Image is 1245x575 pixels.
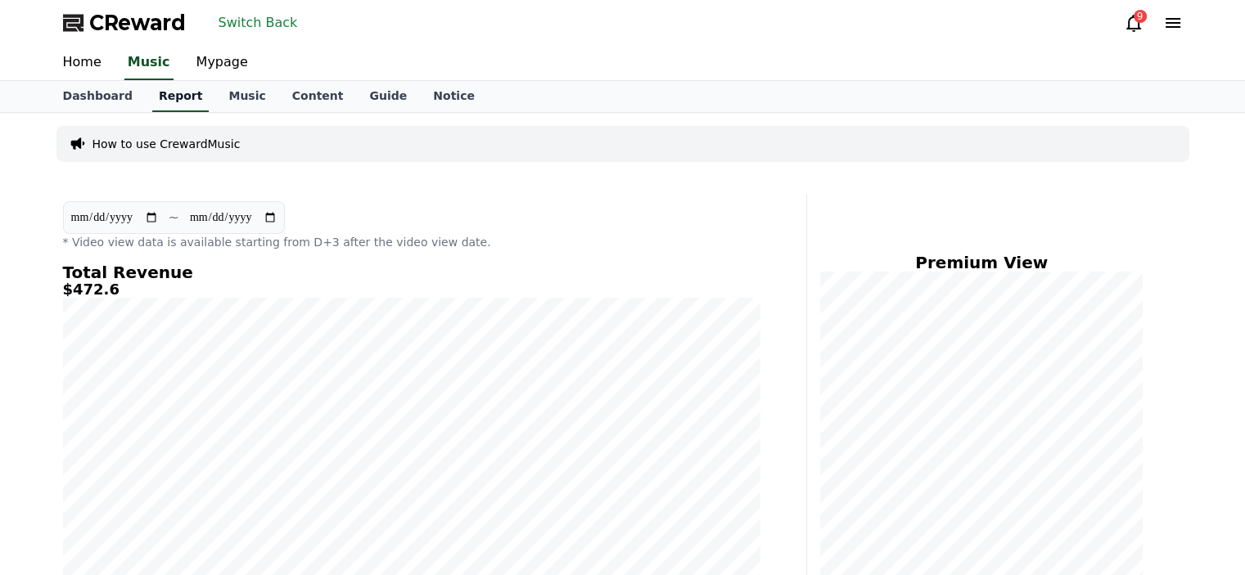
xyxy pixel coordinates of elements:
p: * Video view data is available starting from D+3 after the video view date. [63,234,760,250]
button: Switch Back [212,10,304,36]
span: CReward [89,10,186,36]
a: Home [50,46,115,80]
a: Music [124,46,174,80]
a: Notice [420,81,488,112]
p: ~ [169,208,179,227]
a: Mypage [183,46,261,80]
a: 9 [1124,13,1144,33]
a: Music [215,81,278,112]
a: Report [152,81,210,112]
h4: Total Revenue [63,263,760,281]
h4: Premium View [820,254,1144,272]
a: Guide [356,81,420,112]
a: Content [279,81,357,112]
h5: $472.6 [63,281,760,298]
div: 9 [1134,10,1147,23]
a: Dashboard [50,81,146,112]
a: How to use CrewardMusic [92,136,241,152]
a: CReward [63,10,186,36]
